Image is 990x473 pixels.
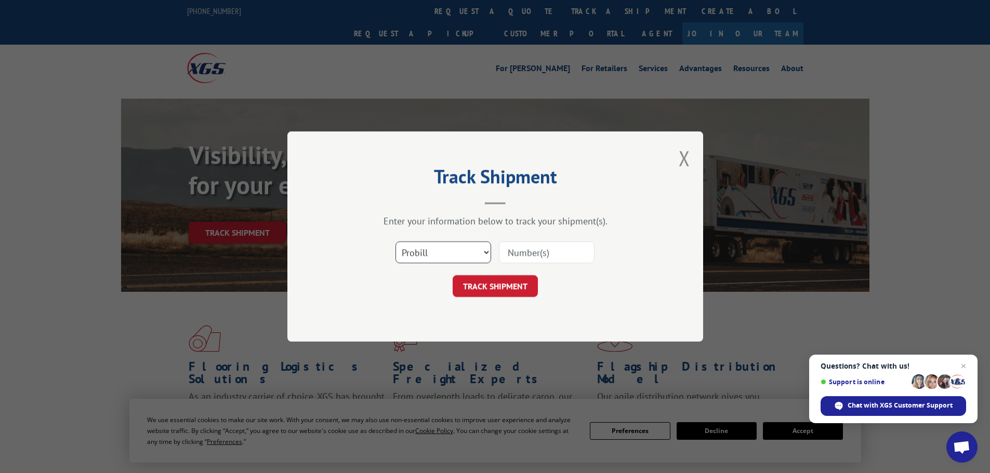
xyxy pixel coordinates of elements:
[453,275,538,297] button: TRACK SHIPMENT
[339,169,651,189] h2: Track Shipment
[499,241,595,263] input: Number(s)
[679,144,690,172] button: Close modal
[821,396,966,416] div: Chat with XGS Customer Support
[821,362,966,370] span: Questions? Chat with us!
[848,401,953,410] span: Chat with XGS Customer Support
[957,360,970,372] span: Close chat
[821,378,908,386] span: Support is online
[946,431,978,463] div: Open chat
[339,215,651,227] div: Enter your information below to track your shipment(s).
